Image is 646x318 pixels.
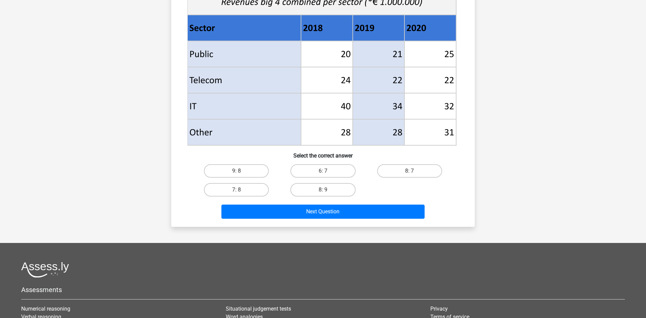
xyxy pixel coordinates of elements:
a: Numerical reasoning [21,306,70,312]
label: 8: 9 [290,183,355,197]
label: 9: 8 [204,164,269,178]
label: 6: 7 [290,164,355,178]
h5: Assessments [21,286,625,294]
img: Assessly logo [21,262,69,278]
a: Situational judgement tests [226,306,291,312]
a: Privacy [430,306,448,312]
label: 7: 8 [204,183,269,197]
label: 8: 7 [377,164,442,178]
button: Next Question [221,205,425,219]
h6: Select the correct answer [182,147,464,159]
